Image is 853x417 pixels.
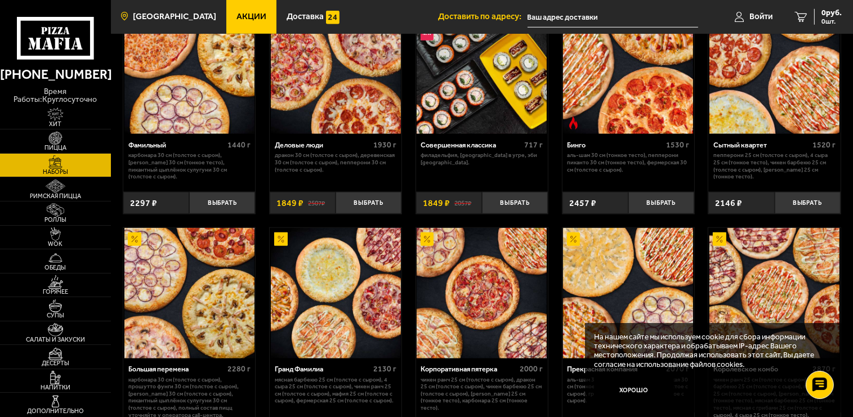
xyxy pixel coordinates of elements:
img: Акционный [128,232,141,246]
img: Гранд Фамилиа [271,228,401,358]
button: Выбрать [189,192,255,214]
a: АкционныйКоролевское комбо [708,228,840,358]
img: Акционный [274,232,288,246]
img: 15daf4d41897b9f0e9f617042186c801.svg [326,11,340,24]
img: Совершенная классика [417,4,547,134]
button: Выбрать [628,192,694,214]
img: Острое блюдо [567,116,580,130]
p: Чикен Ранч 25 см (толстое с сыром), Дракон 25 см (толстое с сыром), Чикен Барбекю 25 см (толстое ... [421,376,543,412]
span: 2146 ₽ [715,199,742,208]
span: Доставка [287,12,324,21]
span: 2130 г [374,364,397,374]
img: Корпоративная пятерка [417,228,547,358]
p: Филадельфия, [GEOGRAPHIC_DATA] в угре, Эби [GEOGRAPHIC_DATA]. [421,152,543,166]
div: Гранд Фамилиа [275,365,371,373]
span: 1520 г [812,140,836,150]
a: АкционныйОстрое блюдоБинго [562,4,694,134]
span: 2000 г [520,364,543,374]
img: Фамильный [124,4,254,134]
span: 1530 г [666,140,689,150]
p: Карбонара 30 см (толстое с сыром), [PERSON_NAME] 30 см (тонкое тесто), Пикантный цыплёнок сулугун... [128,152,251,181]
a: АкционныйГранд Фамилиа [270,228,401,358]
span: [GEOGRAPHIC_DATA] [133,12,216,21]
div: Большая перемена [128,365,225,373]
p: Пепперони 25 см (толстое с сыром), 4 сыра 25 см (тонкое тесто), Чикен Барбекю 25 см (толстое с сы... [713,152,836,181]
p: Аль-Шам 30 см (тонкое тесто), Фермерская 30 см (тонкое тесто), Карбонара 30 см (толстое с сыром),... [567,376,689,405]
a: АкционныйПрекрасная компания [562,228,694,358]
span: Войти [749,12,772,21]
div: Корпоративная пятерка [421,365,517,373]
span: 717 г [524,140,543,150]
span: 2297 ₽ [130,199,157,208]
div: Деловые люди [275,141,371,149]
button: Выбрать [775,192,841,214]
a: АкционныйБольшая перемена [123,228,255,358]
div: Бинго [567,141,663,149]
div: Сытный квартет [713,141,810,149]
a: АкционныйДеловые люди [270,4,401,134]
img: Акционный [713,232,726,246]
span: 1440 г [227,140,251,150]
button: Выбрать [482,192,548,214]
span: 1930 г [374,140,397,150]
span: 0 шт. [821,18,842,25]
img: Новинка [421,27,434,41]
button: Выбрать [336,192,401,214]
span: 1849 ₽ [423,199,450,208]
p: На нашем сайте мы используем cookie для сбора информации технического характера и обрабатываем IP... [594,332,825,369]
a: АкционныйКорпоративная пятерка [416,228,548,358]
div: Прекрасная компания [567,365,663,373]
span: 2457 ₽ [569,199,596,208]
p: Мясная Барбекю 25 см (толстое с сыром), 4 сыра 25 см (толстое с сыром), Чикен Ранч 25 см (толстое... [275,376,397,405]
img: Прекрасная компания [563,228,693,358]
div: Фамильный [128,141,225,149]
s: 2507 ₽ [308,199,325,208]
img: Акционный [567,232,580,246]
img: Акционный [421,232,434,246]
span: 2280 г [227,364,251,374]
button: Хорошо [594,377,674,403]
img: Большая перемена [124,228,254,358]
img: Деловые люди [271,4,401,134]
img: Сытный квартет [709,4,839,134]
p: Аль-Шам 30 см (тонкое тесто), Пепперони Пиканто 30 см (тонкое тесто), Фермерская 30 см (толстое с... [567,152,689,173]
s: 2057 ₽ [454,199,471,208]
span: Акции [236,12,266,21]
span: Доставить по адресу: [439,12,528,21]
a: АкционныйНовинкаСовершенная классика [416,4,548,134]
a: АкционныйСытный квартет [708,4,840,134]
img: Бинго [563,4,693,134]
a: АкционныйФамильный [123,4,255,134]
span: 0 руб. [821,9,842,17]
input: Ваш адрес доставки [528,7,698,28]
p: Дракон 30 см (толстое с сыром), Деревенская 30 см (толстое с сыром), Пепперони 30 см (толстое с с... [275,152,397,173]
span: 1849 ₽ [276,199,303,208]
div: Совершенная классика [421,141,522,149]
img: Королевское комбо [709,228,839,358]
